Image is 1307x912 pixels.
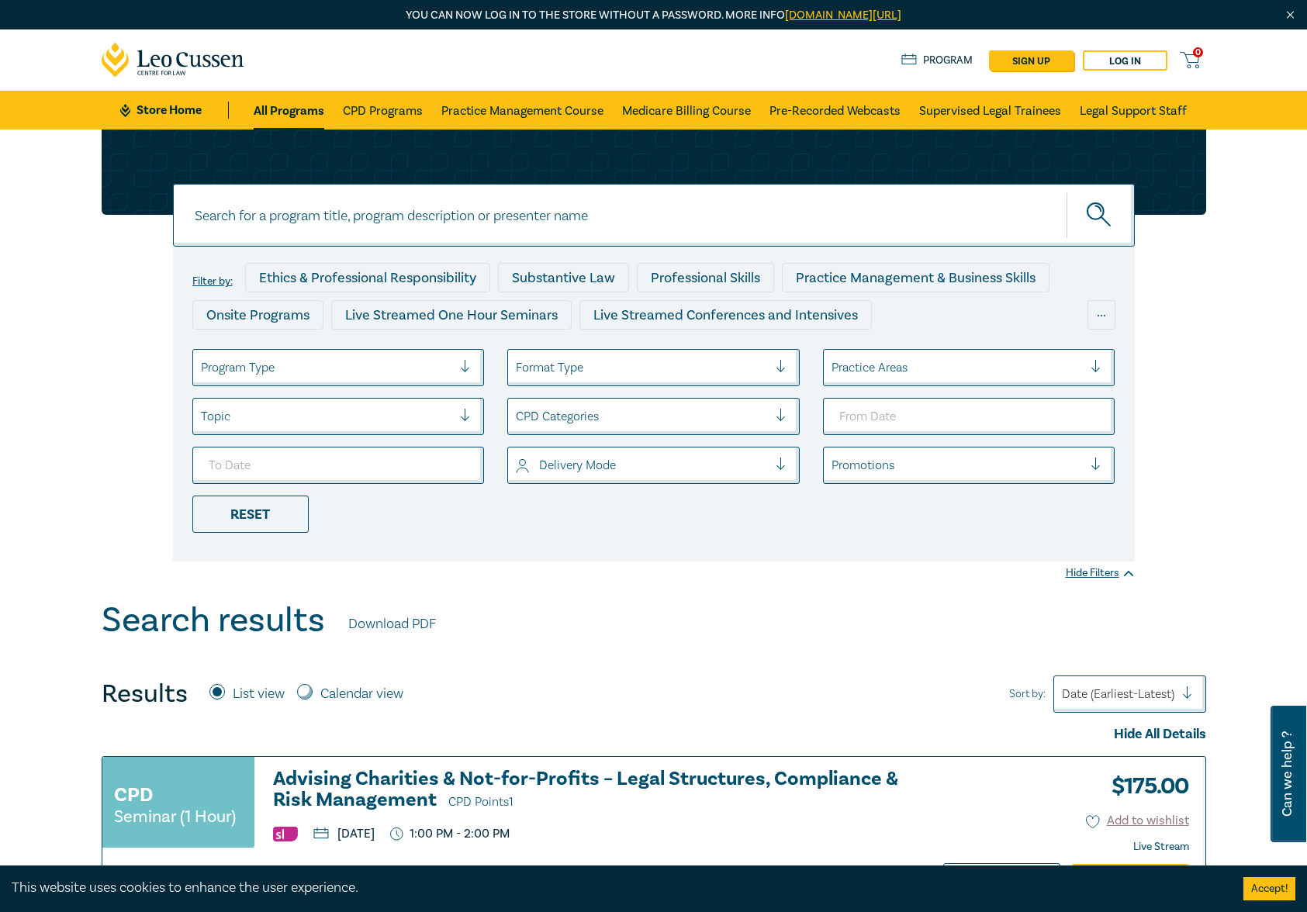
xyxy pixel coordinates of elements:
input: select [516,408,519,425]
a: [DOMAIN_NAME][URL] [785,8,901,22]
input: select [832,359,835,376]
div: Live Streamed Conferences and Intensives [579,300,872,330]
input: Sort by [1062,686,1065,703]
label: Filter by: [192,275,233,288]
p: You can now log in to the store without a password. More info [102,7,1206,24]
a: All Programs [254,91,324,130]
span: CPD Points 1 [448,794,513,810]
a: sign up [989,50,1074,71]
p: [DATE] [313,827,375,840]
div: Hide Filters [1066,565,1135,581]
a: Medicare Billing Course [622,91,751,130]
label: Calendar view [320,684,403,704]
span: Sort by: [1009,686,1046,703]
div: ... [1087,300,1115,330]
a: CPD Programs [343,91,423,130]
button: Add to wishlist [1086,812,1189,830]
div: Substantive Law [498,263,629,292]
div: Ethics & Professional Responsibility [245,263,490,292]
a: Add to Cart [1072,864,1189,893]
a: Supervised Legal Trainees [919,91,1061,130]
a: Practice Management Course [441,91,603,130]
h1: Search results [102,600,325,641]
span: 0 [1193,47,1203,57]
div: Reset [192,496,309,533]
div: Live Streamed Practical Workshops [192,337,438,367]
a: Download PDF [348,614,436,634]
input: select [516,457,519,474]
input: select [201,408,204,425]
small: Seminar (1 Hour) [114,809,236,824]
input: select [201,359,204,376]
input: From Date [823,398,1115,435]
button: Accept cookies [1243,877,1295,900]
label: List view [233,684,285,704]
input: select [832,457,835,474]
a: Legal Support Staff [1080,91,1187,130]
p: 1:00 PM - 2:00 PM [390,827,510,841]
div: Live Streamed One Hour Seminars [331,300,572,330]
img: Close [1284,9,1297,22]
div: 10 CPD Point Packages [632,337,802,367]
div: National Programs [810,337,953,367]
a: Store Home [120,102,228,119]
a: Pre-Recorded Webcasts [769,91,901,130]
img: Substantive Law [273,827,298,841]
input: select [516,359,519,376]
input: To Date [192,447,485,484]
div: Pre-Recorded Webcasts [446,337,624,367]
a: Advising Charities & Not-for-Profits – Legal Structures, Compliance & Risk Management CPD Points1 [273,769,911,813]
div: Hide All Details [102,724,1206,744]
strong: Live Stream [1133,840,1189,854]
h3: CPD [114,781,153,809]
h3: Advising Charities & Not-for-Profits – Legal Structures, Compliance & Risk Management [273,769,911,813]
h4: Results [102,679,188,710]
div: Onsite Programs [192,300,323,330]
a: Log in [1083,50,1167,71]
a: Program [901,52,973,69]
a: Learn more [943,863,1060,893]
div: Practice Management & Business Skills [782,263,1049,292]
div: Professional Skills [637,263,774,292]
input: Search for a program title, program description or presenter name [173,184,1135,247]
span: Can we help ? [1280,715,1295,833]
h3: $ 175.00 [1100,769,1189,804]
div: This website uses cookies to enhance the user experience. [12,878,1220,898]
